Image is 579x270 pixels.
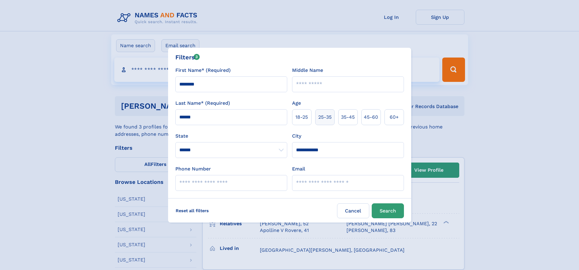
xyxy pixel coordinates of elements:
span: 45‑60 [364,114,378,121]
label: Age [292,100,301,107]
label: Cancel [337,203,369,218]
span: 35‑45 [341,114,355,121]
span: 25‑35 [318,114,332,121]
label: Last Name* (Required) [175,100,230,107]
label: Phone Number [175,165,211,173]
div: Filters [175,53,200,62]
span: 60+ [390,114,399,121]
label: City [292,132,301,140]
label: State [175,132,287,140]
span: 18‑25 [295,114,308,121]
label: Middle Name [292,67,323,74]
label: First Name* (Required) [175,67,231,74]
label: Email [292,165,305,173]
button: Search [372,203,404,218]
label: Reset all filters [172,203,213,218]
